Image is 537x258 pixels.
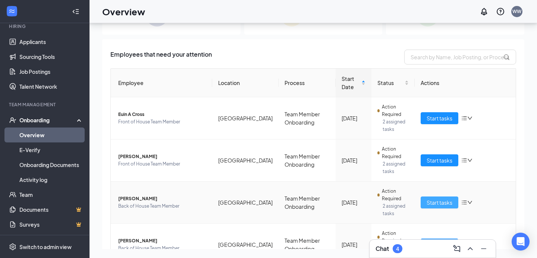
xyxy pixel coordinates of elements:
[118,237,206,245] span: [PERSON_NAME]
[496,7,505,16] svg: QuestionInfo
[279,97,336,139] td: Team Member Onboarding
[279,69,336,97] th: Process
[421,239,458,251] button: Start tasks
[102,5,145,18] h1: Overview
[396,246,399,252] div: 4
[427,198,452,207] span: Start tasks
[19,172,83,187] a: Activity log
[461,199,467,205] span: bars
[467,158,472,163] span: down
[382,230,409,245] span: Action Required
[19,202,83,217] a: DocumentsCrown
[382,188,409,202] span: Action Required
[427,114,452,122] span: Start tasks
[342,114,365,122] div: [DATE]
[8,7,16,15] svg: WorkstreamLogo
[467,116,472,121] span: down
[19,187,83,202] a: Team
[19,64,83,79] a: Job Postings
[212,69,279,97] th: Location
[279,182,336,224] td: Team Member Onboarding
[9,101,82,108] div: Team Management
[479,244,488,253] svg: Minimize
[377,79,403,87] span: Status
[480,7,489,16] svg: Notifications
[118,245,206,252] span: Back of House Team Member
[383,160,409,175] span: 2 assigned tasks
[9,243,16,251] svg: Settings
[9,23,82,29] div: Hiring
[111,69,212,97] th: Employee
[383,202,409,217] span: 2 assigned tasks
[118,160,206,168] span: Front of House Team Member
[512,233,530,251] div: Open Intercom Messenger
[72,8,79,15] svg: Collapse
[212,182,279,224] td: [GEOGRAPHIC_DATA]
[212,139,279,182] td: [GEOGRAPHIC_DATA]
[421,112,458,124] button: Start tasks
[118,153,206,160] span: [PERSON_NAME]
[478,243,490,255] button: Minimize
[342,240,365,249] div: [DATE]
[279,139,336,182] td: Team Member Onboarding
[19,116,77,124] div: Onboarding
[383,118,409,133] span: 2 assigned tasks
[19,217,83,232] a: SurveysCrown
[461,157,467,163] span: bars
[415,69,516,97] th: Actions
[467,200,472,205] span: down
[19,34,83,49] a: Applicants
[342,156,365,164] div: [DATE]
[342,75,360,91] span: Start Date
[466,244,475,253] svg: ChevronUp
[376,245,389,253] h3: Chat
[19,79,83,94] a: Talent Network
[421,196,458,208] button: Start tasks
[371,69,415,97] th: Status
[118,202,206,210] span: Back of House Team Member
[427,156,452,164] span: Start tasks
[110,50,212,64] span: Employees that need your attention
[404,50,516,64] input: Search by Name, Job Posting, or Process
[212,97,279,139] td: [GEOGRAPHIC_DATA]
[118,111,206,118] span: Euin A Cross
[19,243,72,251] div: Switch to admin view
[461,115,467,121] span: bars
[19,157,83,172] a: Onboarding Documents
[118,118,206,126] span: Front of House Team Member
[382,145,409,160] span: Action Required
[421,154,458,166] button: Start tasks
[452,244,461,253] svg: ComposeMessage
[464,243,476,255] button: ChevronUp
[118,195,206,202] span: [PERSON_NAME]
[19,142,83,157] a: E-Verify
[19,49,83,64] a: Sourcing Tools
[342,198,365,207] div: [DATE]
[19,128,83,142] a: Overview
[451,243,463,255] button: ComposeMessage
[512,8,521,15] div: WW
[382,103,409,118] span: Action Required
[9,116,16,124] svg: UserCheck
